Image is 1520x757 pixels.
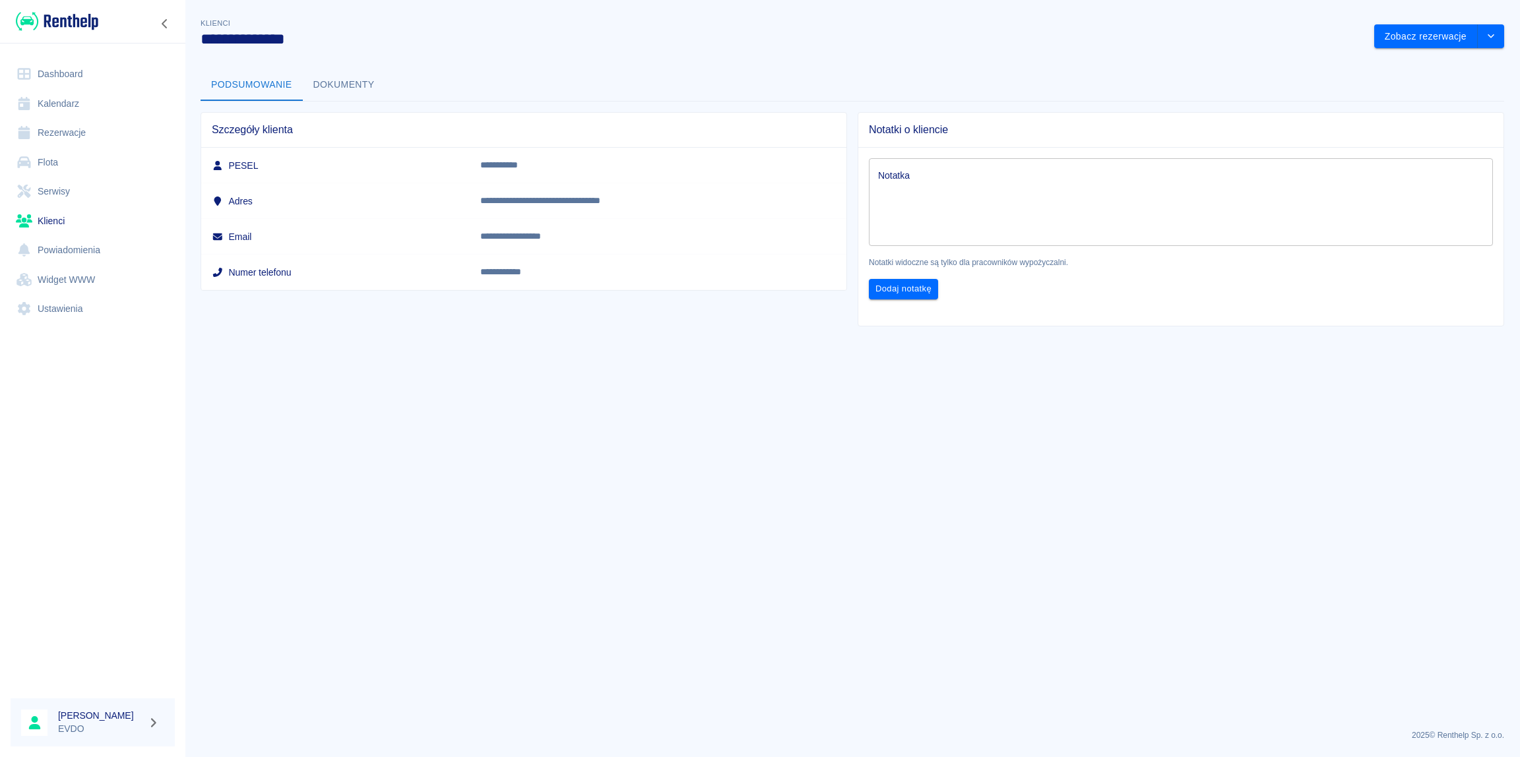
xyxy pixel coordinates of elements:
[212,230,459,243] h6: Email
[869,123,1493,136] span: Notatki o kliencie
[155,15,175,32] button: Zwiń nawigację
[11,59,175,89] a: Dashboard
[11,118,175,148] a: Rezerwacje
[58,709,142,722] h6: [PERSON_NAME]
[58,722,142,736] p: EVDO
[212,123,836,136] span: Szczegóły klienta
[16,11,98,32] img: Renthelp logo
[869,279,938,299] button: Dodaj notatkę
[201,19,230,27] span: Klienci
[303,69,385,101] button: Dokumenty
[11,11,98,32] a: Renthelp logo
[11,177,175,206] a: Serwisy
[1478,24,1504,49] button: drop-down
[212,159,459,172] h6: PESEL
[11,294,175,324] a: Ustawienia
[11,206,175,236] a: Klienci
[201,69,303,101] button: Podsumowanie
[11,148,175,177] a: Flota
[201,729,1504,741] p: 2025 © Renthelp Sp. z o.o.
[212,266,459,279] h6: Numer telefonu
[212,195,459,208] h6: Adres
[11,89,175,119] a: Kalendarz
[11,265,175,295] a: Widget WWW
[1374,24,1478,49] button: Zobacz rezerwacje
[11,235,175,265] a: Powiadomienia
[869,257,1493,268] p: Notatki widoczne są tylko dla pracowników wypożyczalni.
